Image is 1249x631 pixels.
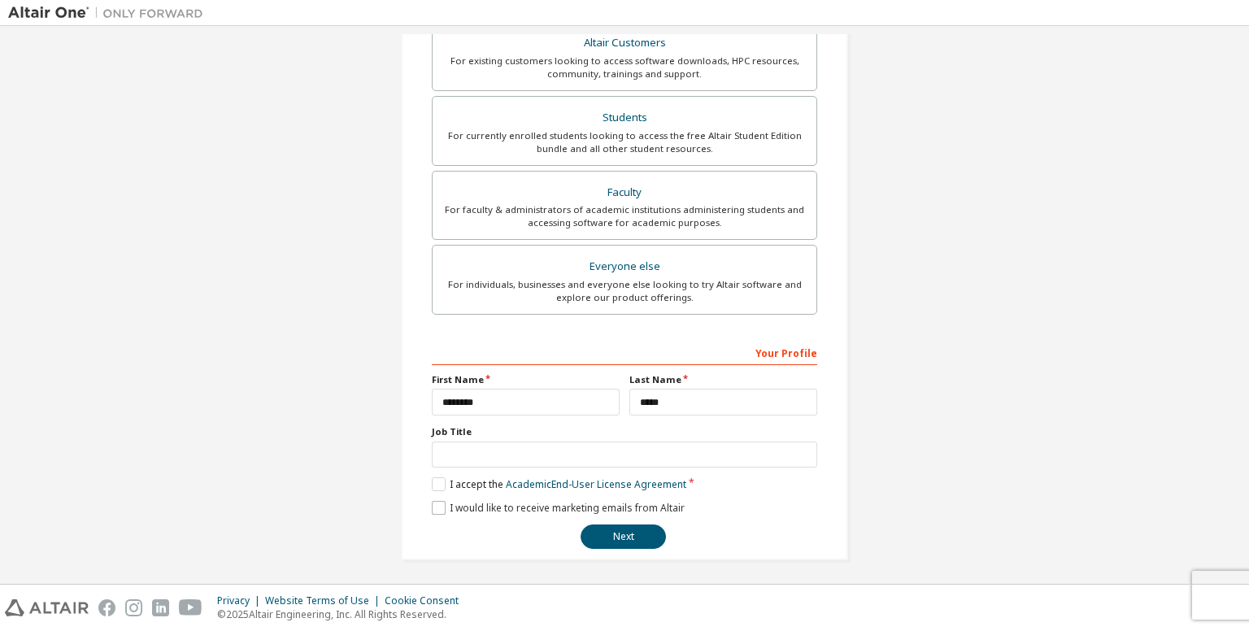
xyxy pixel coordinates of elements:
div: For faculty & administrators of academic institutions administering students and accessing softwa... [442,203,807,229]
img: facebook.svg [98,599,115,616]
a: Academic End-User License Agreement [506,477,686,491]
div: Students [442,107,807,129]
label: I would like to receive marketing emails from Altair [432,501,685,515]
img: Altair One [8,5,211,21]
label: Last Name [629,373,817,386]
div: For individuals, businesses and everyone else looking to try Altair software and explore our prod... [442,278,807,304]
img: altair_logo.svg [5,599,89,616]
div: For existing customers looking to access software downloads, HPC resources, community, trainings ... [442,54,807,81]
div: Faculty [442,181,807,204]
label: First Name [432,373,620,386]
img: instagram.svg [125,599,142,616]
div: Cookie Consent [385,594,468,607]
img: youtube.svg [179,599,202,616]
div: Everyone else [442,255,807,278]
p: © 2025 Altair Engineering, Inc. All Rights Reserved. [217,607,468,621]
img: linkedin.svg [152,599,169,616]
div: Website Terms of Use [265,594,385,607]
button: Next [581,524,666,549]
div: Privacy [217,594,265,607]
div: Altair Customers [442,32,807,54]
label: I accept the [432,477,686,491]
div: For currently enrolled students looking to access the free Altair Student Edition bundle and all ... [442,129,807,155]
label: Job Title [432,425,817,438]
div: Your Profile [432,339,817,365]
